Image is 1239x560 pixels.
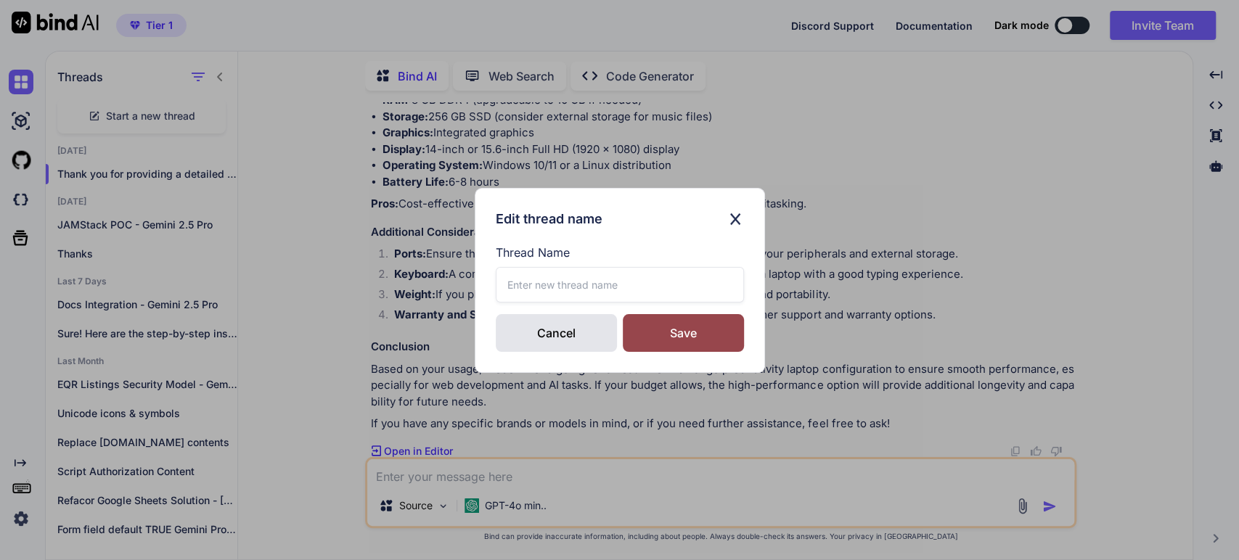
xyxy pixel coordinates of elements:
[496,209,602,229] h3: Edit thread name
[496,267,744,302] input: Enter new thread name
[623,314,744,352] div: Save
[496,244,744,261] label: Thread Name
[496,314,617,352] div: Cancel
[727,209,744,229] img: close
